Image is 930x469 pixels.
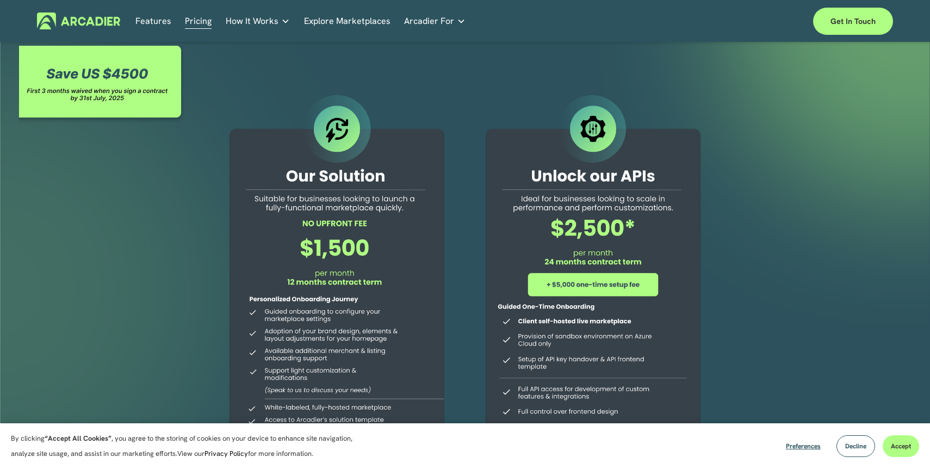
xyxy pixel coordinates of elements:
strong: “Accept All Cookies” [45,434,111,443]
a: Privacy Policy [204,449,248,458]
a: Get in touch [813,8,893,35]
a: Explore Marketplaces [304,13,390,29]
button: Decline [836,435,875,457]
a: folder dropdown [226,13,290,29]
span: Accept [891,442,911,451]
img: Arcadier [37,13,120,29]
span: Arcadier For [404,14,454,29]
span: Preferences [786,442,821,451]
a: folder dropdown [404,13,466,29]
button: Preferences [778,435,829,457]
button: Accept [883,435,919,457]
span: Decline [845,442,866,451]
a: Features [135,13,171,29]
span: How It Works [226,14,278,29]
p: By clicking , you agree to the storing of cookies on your device to enhance site navigation, anal... [11,431,364,461]
a: Pricing [185,13,212,29]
